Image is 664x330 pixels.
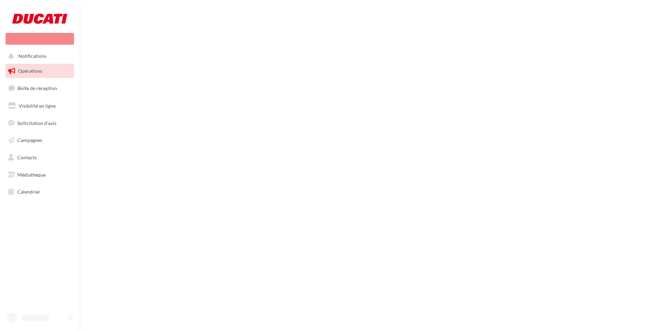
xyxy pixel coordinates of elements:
a: Calendrier [4,185,75,199]
span: Calendrier [17,189,40,195]
span: Visibilité en ligne [19,103,56,109]
a: Médiathèque [4,168,75,182]
a: Sollicitation d'avis [4,116,75,131]
span: Campagnes [17,137,42,143]
a: Boîte de réception [4,81,75,96]
span: Boîte de réception [18,85,57,91]
span: Opérations [18,68,42,74]
span: Notifications [18,53,46,59]
span: Médiathèque [17,172,46,178]
span: Contacts [17,154,37,160]
div: Nouvelle campagne [6,33,74,45]
span: Sollicitation d'avis [17,120,56,126]
a: Visibilité en ligne [4,99,75,113]
a: Opérations [4,64,75,78]
a: Contacts [4,150,75,165]
a: Campagnes [4,133,75,148]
